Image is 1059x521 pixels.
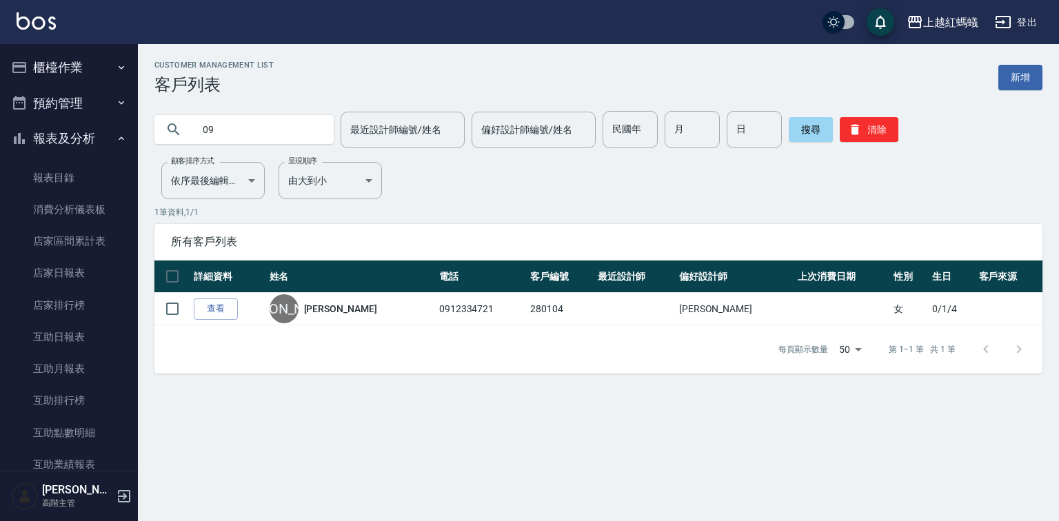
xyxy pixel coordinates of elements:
[6,449,132,480] a: 互助業績報表
[6,353,132,385] a: 互助月報表
[976,260,1042,293] th: 客戶來源
[6,194,132,225] a: 消費分析儀表板
[778,343,828,356] p: 每頁顯示數量
[6,321,132,353] a: 互助日報表
[527,293,594,325] td: 280104
[436,293,527,325] td: 0912334721
[266,260,436,293] th: 姓名
[929,260,976,293] th: 生日
[270,294,299,323] div: [PERSON_NAME]
[889,343,956,356] p: 第 1–1 筆 共 1 筆
[901,8,984,37] button: 上越紅螞蟻
[42,497,112,509] p: 高階主管
[193,111,323,148] input: 搜尋關鍵字
[154,61,274,70] h2: Customer Management List
[527,260,594,293] th: 客戶編號
[17,12,56,30] img: Logo
[6,417,132,449] a: 互助點數明細
[190,260,266,293] th: 詳細資料
[42,483,112,497] h5: [PERSON_NAME]
[923,14,978,31] div: 上越紅螞蟻
[171,235,1026,249] span: 所有客戶列表
[6,85,132,121] button: 預約管理
[279,162,382,199] div: 由大到小
[989,10,1042,35] button: 登出
[789,117,833,142] button: 搜尋
[794,260,890,293] th: 上次消費日期
[676,293,794,325] td: [PERSON_NAME]
[929,293,976,325] td: 0/1/4
[288,156,317,166] label: 呈現順序
[171,156,214,166] label: 顧客排序方式
[11,482,39,510] img: Person
[840,117,898,142] button: 清除
[890,260,929,293] th: 性別
[436,260,527,293] th: 電話
[161,162,265,199] div: 依序最後編輯時間
[867,8,894,36] button: save
[6,225,132,257] a: 店家區間累計表
[676,260,794,293] th: 偏好設計師
[998,65,1042,90] a: 新增
[6,50,132,85] button: 櫃檯作業
[890,293,929,325] td: 女
[594,260,676,293] th: 最近設計師
[154,75,274,94] h3: 客戶列表
[6,385,132,416] a: 互助排行榜
[154,206,1042,218] p: 1 筆資料, 1 / 1
[6,121,132,156] button: 報表及分析
[834,331,867,368] div: 50
[6,257,132,289] a: 店家日報表
[6,289,132,321] a: 店家排行榜
[304,302,377,316] a: [PERSON_NAME]
[194,298,238,320] a: 查看
[6,162,132,194] a: 報表目錄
